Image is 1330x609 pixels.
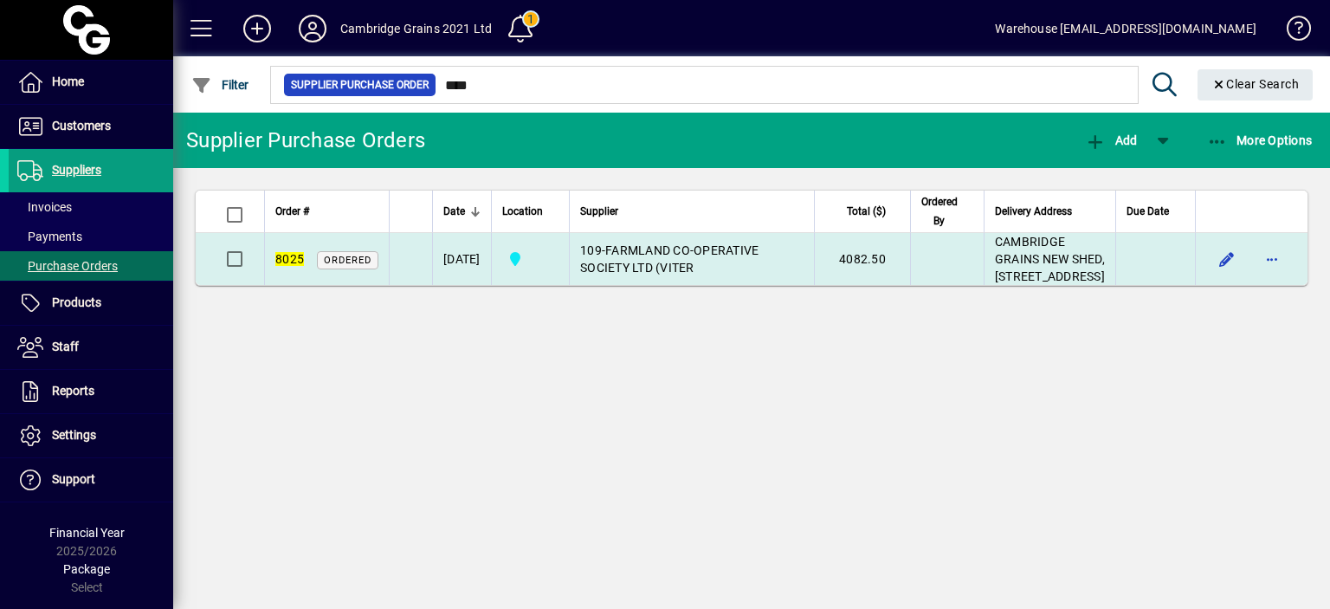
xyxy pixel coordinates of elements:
[9,414,173,457] a: Settings
[187,69,254,100] button: Filter
[1127,202,1185,221] div: Due Date
[17,200,72,214] span: Invoices
[502,202,558,221] div: Location
[63,562,110,576] span: Package
[814,233,910,285] td: 4082.50
[9,326,173,369] a: Staff
[1198,69,1314,100] button: Clear
[984,233,1115,285] td: CAMBRIDGE GRAINS NEW SHED, [STREET_ADDRESS]
[17,259,118,273] span: Purchase Orders
[9,61,173,104] a: Home
[995,202,1072,221] span: Delivery Address
[9,105,173,148] a: Customers
[443,202,465,221] span: Date
[502,249,558,269] span: Cambridge Grains 2021 Ltd
[275,202,309,221] span: Order #
[52,295,101,309] span: Products
[186,126,425,154] div: Supplier Purchase Orders
[580,202,804,221] div: Supplier
[9,282,173,325] a: Products
[49,526,125,540] span: Financial Year
[432,233,491,285] td: [DATE]
[9,458,173,502] a: Support
[921,192,973,230] div: Ordered By
[502,202,543,221] span: Location
[9,192,173,222] a: Invoices
[847,202,886,221] span: Total ($)
[52,340,79,353] span: Staff
[52,472,95,486] span: Support
[52,119,111,133] span: Customers
[17,230,82,243] span: Payments
[1213,245,1241,273] button: Edit
[1211,77,1300,91] span: Clear Search
[275,252,304,266] em: 8025
[1085,133,1137,147] span: Add
[9,222,173,251] a: Payments
[1207,133,1313,147] span: More Options
[52,384,94,398] span: Reports
[995,15,1256,42] div: Warehouse [EMAIL_ADDRESS][DOMAIN_NAME]
[9,370,173,413] a: Reports
[52,163,101,177] span: Suppliers
[825,202,901,221] div: Total ($)
[1258,245,1286,273] button: More options
[9,251,173,281] a: Purchase Orders
[229,13,285,44] button: Add
[324,255,371,266] span: Ordered
[191,78,249,92] span: Filter
[52,75,84,88] span: Home
[1274,3,1308,60] a: Knowledge Base
[340,15,492,42] div: Cambridge Grains 2021 Ltd
[921,192,958,230] span: Ordered By
[52,428,96,442] span: Settings
[569,233,814,285] td: -
[285,13,340,44] button: Profile
[443,202,481,221] div: Date
[580,243,759,275] span: FARMLAND CO-OPERATIVE SOCIETY LTD (VITER
[580,202,618,221] span: Supplier
[1127,202,1169,221] span: Due Date
[580,243,602,257] span: 109
[1081,125,1141,156] button: Add
[1203,125,1317,156] button: More Options
[275,202,378,221] div: Order #
[291,76,429,94] span: Supplier Purchase Order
